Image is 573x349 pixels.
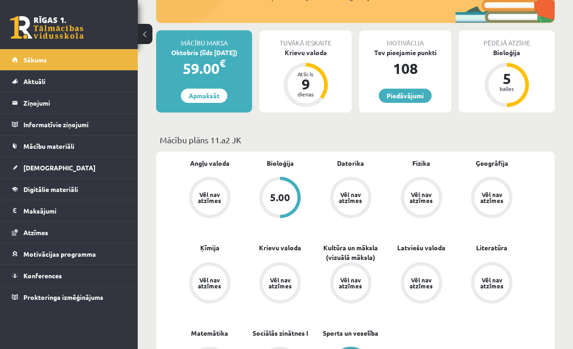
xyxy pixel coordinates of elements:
[23,114,126,135] legend: Informatīvie ziņojumi
[23,56,47,64] span: Sākums
[493,86,521,91] div: balles
[292,91,320,97] div: dienas
[23,142,74,150] span: Mācību materiāli
[197,277,223,289] div: Vēl nav atzīmes
[359,30,451,48] div: Motivācija
[23,271,62,280] span: Konferences
[23,200,126,221] legend: Maksājumi
[197,191,223,203] div: Vēl nav atzīmes
[12,157,126,178] a: [DEMOGRAPHIC_DATA]
[386,177,457,220] a: Vēl nav atzīmes
[10,16,84,39] a: Rīgas 1. Tālmācības vidusskola
[267,158,294,168] a: Bioloģija
[12,287,126,308] a: Proktoringa izmēģinājums
[12,135,126,157] a: Mācību materiāli
[456,177,527,220] a: Vēl nav atzīmes
[337,158,364,168] a: Datorika
[219,56,225,70] span: €
[245,262,316,305] a: Vēl nav atzīmes
[338,277,364,289] div: Vēl nav atzīmes
[12,243,126,265] a: Motivācijas programma
[476,158,508,168] a: Ģeogrāfija
[23,77,45,85] span: Aktuāli
[160,134,551,146] p: Mācību plāns 11.a2 JK
[315,177,386,220] a: Vēl nav atzīmes
[23,185,78,193] span: Digitālie materiāli
[259,243,301,253] a: Krievu valoda
[359,48,451,57] div: Tev pieejamie punkti
[190,158,230,168] a: Angļu valoda
[156,48,252,57] div: Oktobris (līdz [DATE])
[12,265,126,286] a: Konferences
[479,277,505,289] div: Vēl nav atzīmes
[338,191,364,203] div: Vēl nav atzīmes
[292,71,320,77] div: Atlicis
[245,177,316,220] a: 5.00
[386,262,457,305] a: Vēl nav atzīmes
[191,328,228,338] a: Matemātika
[409,191,434,203] div: Vēl nav atzīmes
[459,48,555,57] div: Bioloģija
[270,192,290,203] div: 5.00
[12,222,126,243] a: Atzīmes
[181,89,227,103] a: Apmaksāt
[476,243,507,253] a: Literatūra
[12,71,126,92] a: Aktuāli
[23,228,48,236] span: Atzīmes
[359,57,451,79] div: 108
[397,243,445,253] a: Latviešu valoda
[409,277,434,289] div: Vēl nav atzīmes
[253,328,308,338] a: Sociālās zinātnes I
[292,77,320,91] div: 9
[12,49,126,70] a: Sākums
[315,243,386,262] a: Kultūra un māksla (vizuālā māksla)
[315,262,386,305] a: Vēl nav atzīmes
[493,71,521,86] div: 5
[23,163,95,172] span: [DEMOGRAPHIC_DATA]
[200,243,219,253] a: Ķīmija
[259,48,352,108] a: Krievu valoda Atlicis 9 dienas
[379,89,432,103] a: Piedāvājumi
[23,92,126,113] legend: Ziņojumi
[174,177,245,220] a: Vēl nav atzīmes
[259,30,352,48] div: Tuvākā ieskaite
[412,158,430,168] a: Fizika
[12,114,126,135] a: Informatīvie ziņojumi
[267,277,293,289] div: Vēl nav atzīmes
[459,48,555,108] a: Bioloģija 5 balles
[174,262,245,305] a: Vēl nav atzīmes
[156,57,252,79] div: 59.00
[456,262,527,305] a: Vēl nav atzīmes
[259,48,352,57] div: Krievu valoda
[12,179,126,200] a: Digitālie materiāli
[12,200,126,221] a: Maksājumi
[12,92,126,113] a: Ziņojumi
[23,250,96,258] span: Motivācijas programma
[459,30,555,48] div: Pēdējā atzīme
[23,293,103,301] span: Proktoringa izmēģinājums
[479,191,505,203] div: Vēl nav atzīmes
[156,30,252,48] div: Mācību maksa
[323,328,378,338] a: Sports un veselība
